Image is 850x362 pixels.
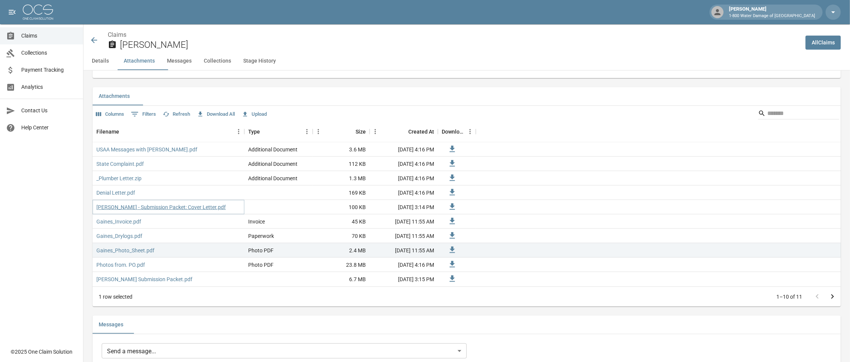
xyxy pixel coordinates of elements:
button: Details [83,52,118,70]
div: 112 KB [313,157,370,171]
a: Claims [108,31,126,38]
button: Show filters [129,108,158,120]
div: [DATE] 3:15 PM [370,272,438,286]
div: 1.3 MB [313,171,370,186]
div: [DATE] 4:16 PM [370,157,438,171]
div: © 2025 One Claim Solution [11,348,72,356]
button: Refresh [161,109,192,120]
a: Gaines_Invoice.pdf [96,218,141,225]
span: Collections [21,49,77,57]
button: Select columns [94,109,126,120]
button: Attachments [118,52,161,70]
div: Photo PDF [248,261,274,269]
div: Size [313,121,370,142]
div: Invoice [248,218,265,225]
div: [DATE] 4:16 PM [370,171,438,186]
div: Filename [93,121,244,142]
p: 1-800 Water Damage of [GEOGRAPHIC_DATA] [729,13,815,19]
button: Menu [370,126,381,137]
div: Additional Document [248,146,297,153]
p: 1–10 of 11 [776,293,802,301]
div: [DATE] 11:55 AM [370,214,438,229]
div: Download [442,121,464,142]
div: [PERSON_NAME] [726,5,818,19]
a: [PERSON_NAME] Submission Packet.pdf [96,275,192,283]
button: Download All [195,109,237,120]
div: 1 row selected [99,293,132,301]
img: ocs-logo-white-transparent.png [23,5,53,20]
div: 169 KB [313,186,370,200]
div: Search [758,107,839,121]
button: Attachments [93,87,136,105]
span: Help Center [21,124,77,132]
div: anchor tabs [83,52,850,70]
button: Go to next page [825,289,840,304]
div: [DATE] 11:55 AM [370,243,438,258]
h2: [PERSON_NAME] [120,39,800,50]
div: Paperwork [248,232,274,240]
span: Contact Us [21,107,77,115]
button: Stage History [237,52,282,70]
button: open drawer [5,5,20,20]
div: 2.4 MB [313,243,370,258]
button: Menu [313,126,324,137]
a: Denial Letter.pdf [96,189,135,197]
div: [DATE] 4:16 PM [370,258,438,272]
div: 70 KB [313,229,370,243]
a: Gaines_Photo_Sheet.pdf [96,247,154,254]
div: 23.8 MB [313,258,370,272]
div: [DATE] 3:14 PM [370,200,438,214]
div: Additional Document [248,175,297,182]
button: Upload [240,109,269,120]
div: Created At [408,121,434,142]
div: Created At [370,121,438,142]
button: Menu [233,126,244,137]
div: Filename [96,121,119,142]
a: USAA Messages with [PERSON_NAME].pdf [96,146,197,153]
div: Download [438,121,476,142]
div: 3.6 MB [313,142,370,157]
button: Collections [198,52,237,70]
span: Analytics [21,83,77,91]
a: Photos from. PO.pdf [96,261,145,269]
div: 6.7 MB [313,272,370,286]
nav: breadcrumb [108,30,800,39]
a: AllClaims [806,36,841,50]
a: State Complaint.pdf [96,160,144,168]
div: Type [248,121,260,142]
button: Menu [301,126,313,137]
div: Photo PDF [248,247,274,254]
a: [PERSON_NAME] - Submission Packet: Cover Letter.pdf [96,203,226,211]
div: [DATE] 11:55 AM [370,229,438,243]
button: Messages [93,316,129,334]
span: Payment Tracking [21,66,77,74]
div: [DATE] 4:16 PM [370,142,438,157]
div: 100 KB [313,200,370,214]
div: Additional Document [248,160,297,168]
div: Type [244,121,313,142]
div: Size [356,121,366,142]
button: Messages [161,52,198,70]
button: Menu [464,126,476,137]
span: Claims [21,32,77,40]
div: related-list tabs [93,87,841,105]
div: 45 KB [313,214,370,229]
div: related-list tabs [93,316,841,334]
a: Gaines_Drylogs.pdf [96,232,142,240]
a: _Plumber Letter.zip [96,175,142,182]
div: [DATE] 4:16 PM [370,186,438,200]
div: Send a message... [102,343,467,359]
